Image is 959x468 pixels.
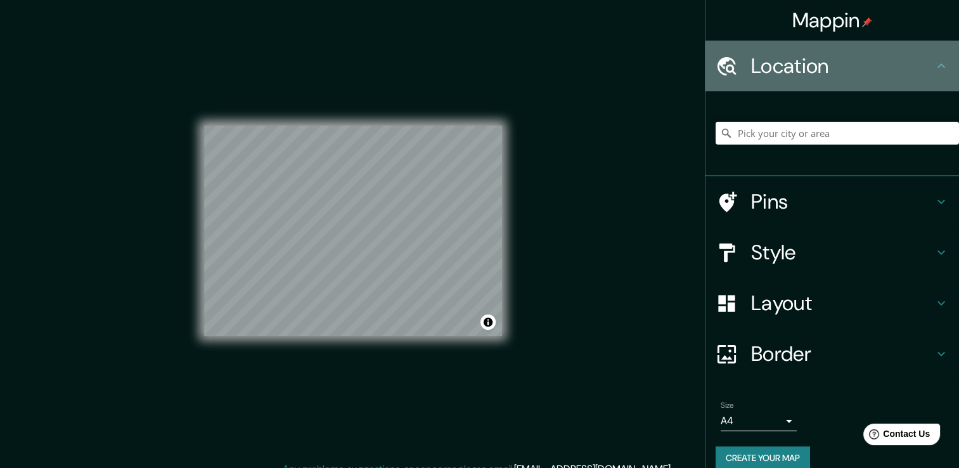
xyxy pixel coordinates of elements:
h4: Style [751,240,934,265]
div: Border [705,328,959,379]
img: pin-icon.png [862,17,872,27]
h4: Layout [751,290,934,316]
div: A4 [721,411,797,431]
div: Style [705,227,959,278]
div: Location [705,41,959,91]
div: Layout [705,278,959,328]
h4: Location [751,53,934,79]
label: Size [721,400,734,411]
h4: Mappin [792,8,873,33]
canvas: Map [204,126,502,336]
iframe: Help widget launcher [846,419,945,454]
div: Pins [705,176,959,227]
input: Pick your city or area [716,122,959,145]
h4: Pins [751,189,934,214]
h4: Border [751,341,934,367]
button: Toggle attribution [480,315,496,330]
